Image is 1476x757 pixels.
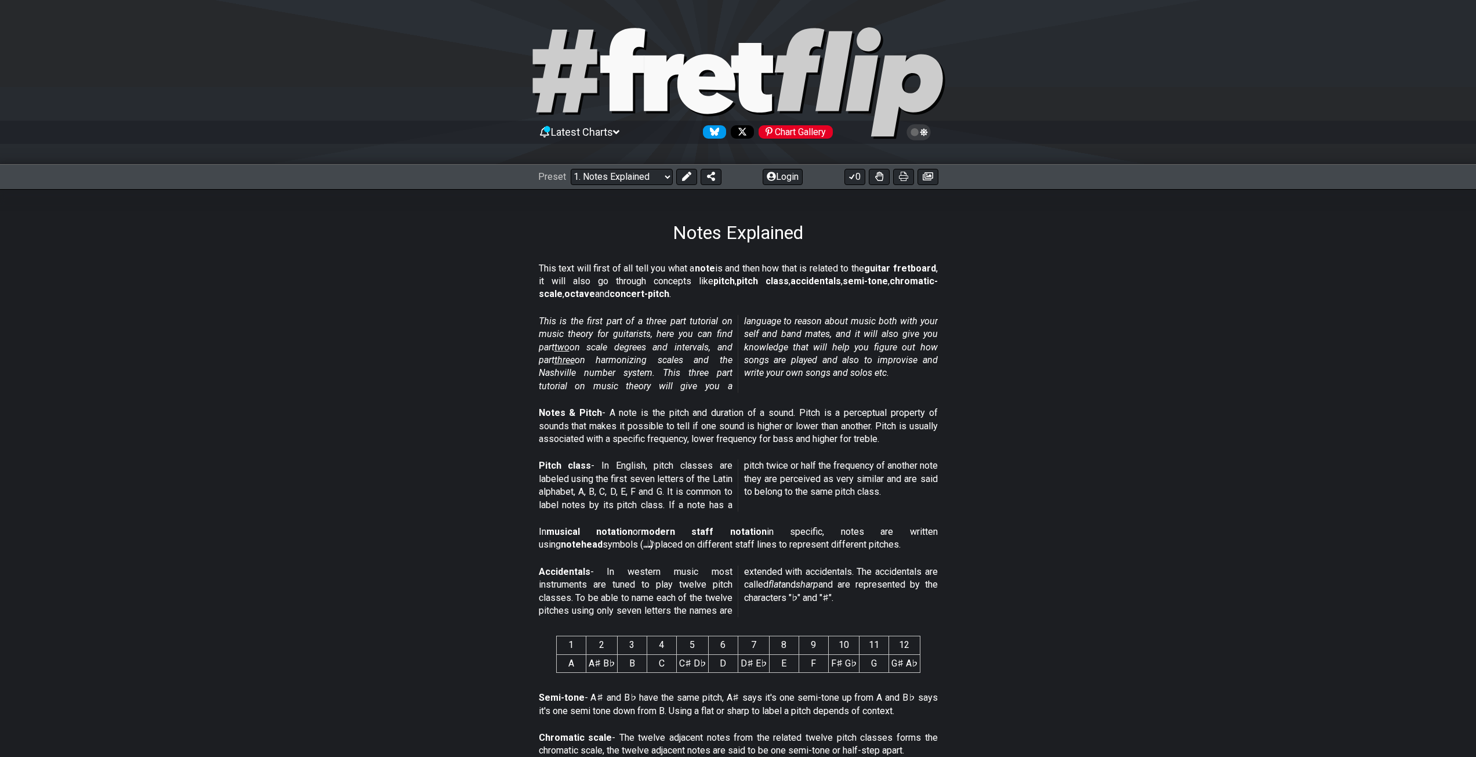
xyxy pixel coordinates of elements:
[556,654,586,672] td: A
[844,169,865,185] button: 0
[769,636,799,654] th: 8
[738,636,769,654] th: 7
[539,407,602,418] strong: Notes & Pitch
[869,169,890,185] button: Toggle Dexterity for all fretkits
[912,127,926,137] span: Toggle light / dark theme
[564,288,595,299] strong: octave
[561,539,603,550] strong: notehead
[828,636,859,654] th: 10
[571,169,673,185] select: Preset
[647,636,676,654] th: 4
[554,342,570,353] span: two
[698,125,726,139] a: Follow #fretflip at Bluesky
[888,654,920,672] td: G♯ A♭
[676,169,697,185] button: Edit Preset
[888,636,920,654] th: 12
[701,169,721,185] button: Share Preset
[917,169,938,185] button: Create image
[586,654,617,672] td: A♯ B♭
[738,654,769,672] td: D♯ E♭
[799,654,828,672] td: F
[647,654,676,672] td: C
[799,636,828,654] th: 9
[586,636,617,654] th: 2
[893,169,914,185] button: Print
[828,654,859,672] td: F♯ G♭
[763,169,803,185] button: Login
[617,654,647,672] td: B
[539,691,938,718] p: - A♯ and B♭ have the same pitch, A♯ says it's one semi-tone up from A and B♭ says it's one semi t...
[843,276,888,287] strong: semi-tone
[859,654,888,672] td: G
[539,566,938,618] p: - In western music most instruments are tuned to play twelve pitch classes. To be able to name ea...
[676,636,708,654] th: 5
[539,526,938,552] p: In or in specific, notes are written using symbols (𝅝 𝅗𝅥 𝅘𝅥 𝅘𝅥𝅮) placed on different staff lines to r...
[539,316,938,392] em: This is the first part of a three part tutorial on music theory for guitarists, here you can find...
[796,579,818,590] em: sharp
[708,654,738,672] td: D
[737,276,789,287] strong: pitch class
[539,459,938,512] p: - In English, pitch classes are labeled using the first seven letters of the Latin alphabet, A, B...
[554,354,575,365] span: three
[546,526,633,537] strong: musical notation
[859,636,888,654] th: 11
[759,125,833,139] div: Chart Gallery
[617,636,647,654] th: 3
[713,276,735,287] strong: pitch
[539,692,585,703] strong: Semi-tone
[673,222,803,244] h1: Notes Explained
[538,171,566,182] span: Preset
[864,263,936,274] strong: guitar fretboard
[769,654,799,672] td: E
[726,125,754,139] a: Follow #fretflip at X
[754,125,833,139] a: #fretflip at Pinterest
[539,262,938,301] p: This text will first of all tell you what a is and then how that is related to the , it will also...
[539,732,612,743] strong: Chromatic scale
[539,407,938,445] p: - A note is the pitch and duration of a sound. Pitch is a perceptual property of sounds that make...
[539,566,590,577] strong: Accidentals
[551,126,613,138] span: Latest Charts
[539,460,592,471] strong: Pitch class
[641,526,767,537] strong: modern staff notation
[695,263,715,274] strong: note
[676,654,708,672] td: C♯ D♭
[610,288,669,299] strong: concert-pitch
[790,276,841,287] strong: accidentals
[556,636,586,654] th: 1
[768,579,781,590] em: flat
[708,636,738,654] th: 6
